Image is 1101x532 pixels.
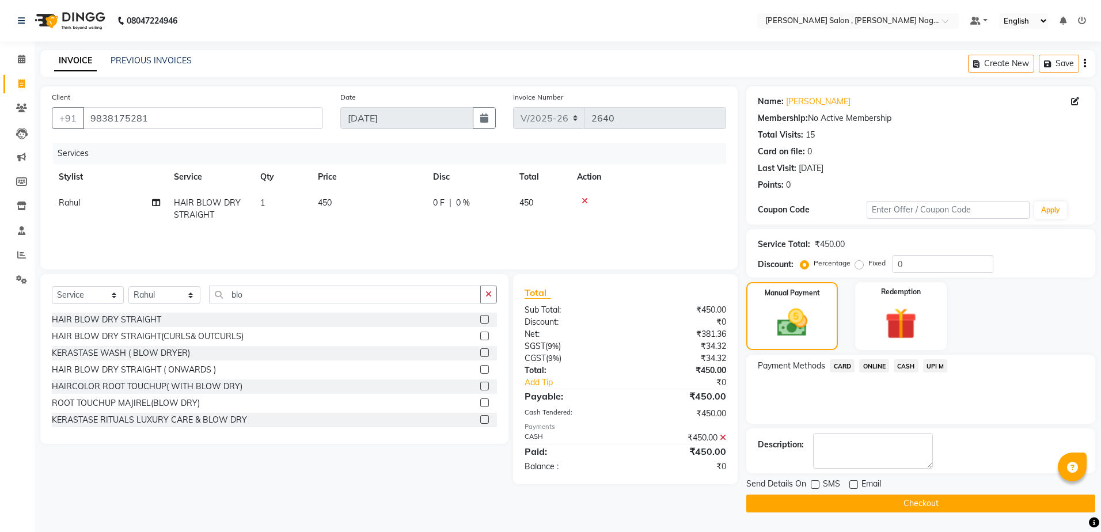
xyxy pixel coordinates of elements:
span: Total [525,287,551,299]
div: ₹450.00 [625,444,735,458]
span: SMS [823,478,840,492]
span: CARD [830,359,855,373]
div: Services [53,143,735,164]
div: ₹0 [625,316,735,328]
a: PREVIOUS INVOICES [111,55,192,66]
div: ₹34.32 [625,340,735,352]
div: Payments [525,422,727,432]
input: Search or Scan [209,286,481,303]
div: Membership: [758,112,808,124]
div: ROOT TOUCHUP MAJIREL(BLOW DRY) [52,397,200,409]
div: KERASTASE RITUALS LUXURY CARE & BLOW DRY [52,414,247,426]
label: Invoice Number [513,92,563,102]
span: Payment Methods [758,360,825,372]
button: Apply [1034,202,1067,219]
div: ₹450.00 [815,238,845,250]
div: ₹450.00 [625,408,735,420]
input: Search by Name/Mobile/Email/Code [83,107,323,129]
div: Net: [516,328,625,340]
div: Cash Tendered: [516,408,625,420]
div: Total: [516,364,625,377]
th: Total [512,164,570,190]
div: ₹0 [625,461,735,473]
span: | [449,197,451,209]
span: 9% [548,341,559,351]
div: ₹381.36 [625,328,735,340]
span: Email [861,478,881,492]
th: Qty [253,164,311,190]
div: Paid: [516,444,625,458]
b: 08047224946 [127,5,177,37]
span: 0 % [456,197,470,209]
div: Card on file: [758,146,805,158]
img: _gift.svg [875,304,927,343]
button: Checkout [746,495,1095,512]
div: Discount: [758,259,794,271]
span: 9% [548,354,559,363]
div: 0 [807,146,812,158]
label: Percentage [814,258,851,268]
div: Balance : [516,461,625,473]
button: +91 [52,107,84,129]
span: CGST [525,353,546,363]
a: INVOICE [54,51,97,71]
div: ₹450.00 [625,304,735,316]
span: UPI M [923,359,948,373]
a: Add Tip [516,377,644,389]
span: Rahul [59,197,80,208]
div: ₹450.00 [625,432,735,444]
span: 1 [260,197,265,208]
div: Service Total: [758,238,810,250]
div: 15 [806,129,815,141]
button: Save [1039,55,1079,73]
div: No Active Membership [758,112,1084,124]
div: Points: [758,179,784,191]
div: Total Visits: [758,129,803,141]
th: Disc [426,164,512,190]
div: ( ) [516,352,625,364]
button: Create New [968,55,1034,73]
span: SGST [525,341,545,351]
label: Manual Payment [765,288,820,298]
label: Redemption [881,287,921,297]
th: Stylist [52,164,167,190]
div: ( ) [516,340,625,352]
div: HAIR BLOW DRY STRAIGHT ( ONWARDS ) [52,364,216,376]
div: HAIRCOLOR ROOT TOUCHUP( WITH BLOW DRY) [52,381,242,393]
div: Last Visit: [758,162,796,174]
div: Payable: [516,389,625,403]
label: Date [340,92,356,102]
input: Enter Offer / Coupon Code [867,201,1030,219]
span: Send Details On [746,478,806,492]
div: CASH [516,432,625,444]
img: logo [29,5,108,37]
div: 0 [786,179,791,191]
span: 0 F [433,197,445,209]
div: ₹0 [644,377,735,389]
div: HAIR BLOW DRY STRAIGHT(CURLS& OUTCURLS) [52,330,244,343]
img: _cash.svg [768,305,817,340]
span: 450 [519,197,533,208]
label: Client [52,92,70,102]
div: Name: [758,96,784,108]
div: ₹34.32 [625,352,735,364]
label: Fixed [868,258,886,268]
div: Description: [758,439,804,451]
th: Action [570,164,726,190]
span: 450 [318,197,332,208]
iframe: chat widget [1053,486,1089,520]
div: HAIR BLOW DRY STRAIGHT [52,314,161,326]
div: Discount: [516,316,625,328]
span: ONLINE [859,359,889,373]
div: KERASTASE WASH ( BLOW DRYER) [52,347,190,359]
div: Coupon Code [758,204,867,216]
a: [PERSON_NAME] [786,96,851,108]
th: Service [167,164,253,190]
div: ₹450.00 [625,364,735,377]
div: ₹450.00 [625,389,735,403]
div: Sub Total: [516,304,625,316]
span: CASH [894,359,918,373]
div: [DATE] [799,162,823,174]
th: Price [311,164,426,190]
span: HAIR BLOW DRY STRAIGHT [174,197,241,220]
